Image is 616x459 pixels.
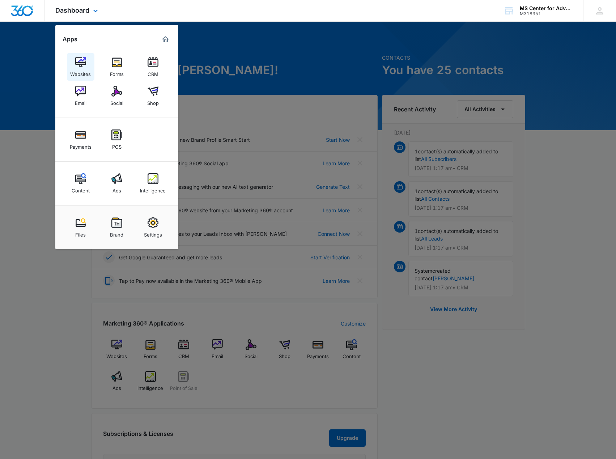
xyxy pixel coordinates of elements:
[67,170,94,197] a: Content
[103,53,131,81] a: Forms
[67,53,94,81] a: Websites
[75,97,86,106] div: Email
[72,184,90,194] div: Content
[103,214,131,241] a: Brand
[148,68,158,77] div: CRM
[139,53,167,81] a: CRM
[144,228,162,238] div: Settings
[67,214,94,241] a: Files
[55,7,89,14] span: Dashboard
[67,82,94,110] a: Email
[110,97,123,106] div: Social
[110,68,124,77] div: Forms
[139,214,167,241] a: Settings
[112,140,122,150] div: POS
[139,82,167,110] a: Shop
[520,5,573,11] div: account name
[63,36,77,43] h2: Apps
[70,68,91,77] div: Websites
[139,170,167,197] a: Intelligence
[110,228,123,238] div: Brand
[147,97,159,106] div: Shop
[112,184,121,194] div: Ads
[103,82,131,110] a: Social
[67,126,94,153] a: Payments
[70,140,92,150] div: Payments
[140,184,166,194] div: Intelligence
[160,34,171,45] a: Marketing 360® Dashboard
[520,11,573,16] div: account id
[103,126,131,153] a: POS
[103,170,131,197] a: Ads
[75,228,86,238] div: Files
